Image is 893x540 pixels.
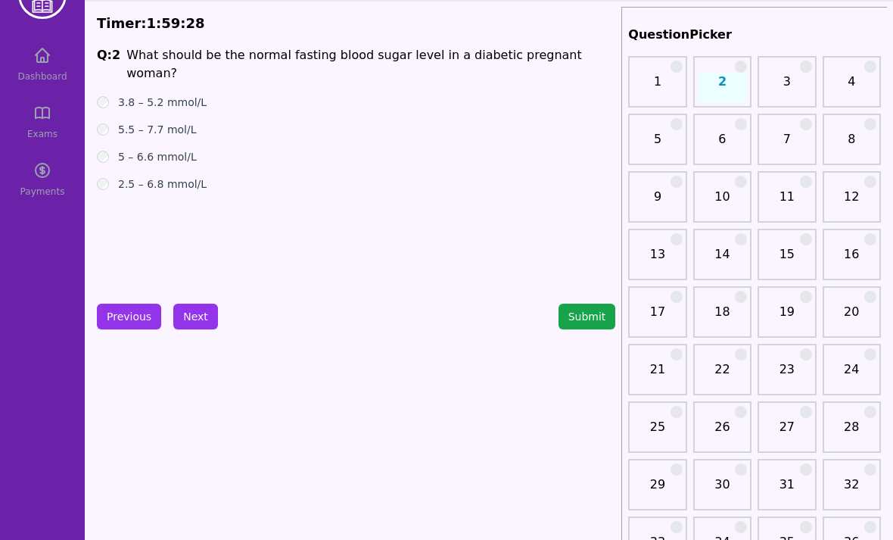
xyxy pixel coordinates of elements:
[633,130,682,161] a: 5
[827,245,876,276] a: 16
[559,304,616,329] button: Submit
[827,73,876,103] a: 4
[698,130,747,161] a: 6
[186,15,205,31] span: 28
[698,188,747,218] a: 10
[633,476,682,506] a: 29
[827,303,876,333] a: 20
[118,95,207,110] label: 3.8 – 5.2 mmol/L
[762,418,811,448] a: 27
[628,26,881,44] h2: QuestionPicker
[762,245,811,276] a: 15
[118,122,197,137] label: 5.5 – 7.7 mol/L
[161,15,180,31] span: 59
[97,46,120,83] h1: Q: 2
[827,418,876,448] a: 28
[762,130,811,161] a: 7
[633,361,682,391] a: 21
[97,304,161,329] button: Previous
[827,361,876,391] a: 24
[173,304,218,329] button: Next
[633,73,682,103] a: 1
[698,303,747,333] a: 18
[762,73,811,103] a: 3
[827,188,876,218] a: 12
[827,476,876,506] a: 32
[762,303,811,333] a: 19
[827,130,876,161] a: 8
[633,418,682,448] a: 25
[118,176,207,192] label: 2.5 – 6.8 mmol/L
[698,418,747,448] a: 26
[698,361,747,391] a: 22
[762,361,811,391] a: 23
[762,188,811,218] a: 11
[147,15,157,31] span: 1
[97,13,615,34] div: Timer: : :
[633,245,682,276] a: 13
[698,245,747,276] a: 14
[126,46,615,83] h1: What should be the normal fasting blood sugar level in a diabetic pregnant woman?
[633,303,682,333] a: 17
[698,476,747,506] a: 30
[698,73,747,103] a: 2
[762,476,811,506] a: 31
[118,149,197,164] label: 5 – 6.6 mmol/L
[633,188,682,218] a: 9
